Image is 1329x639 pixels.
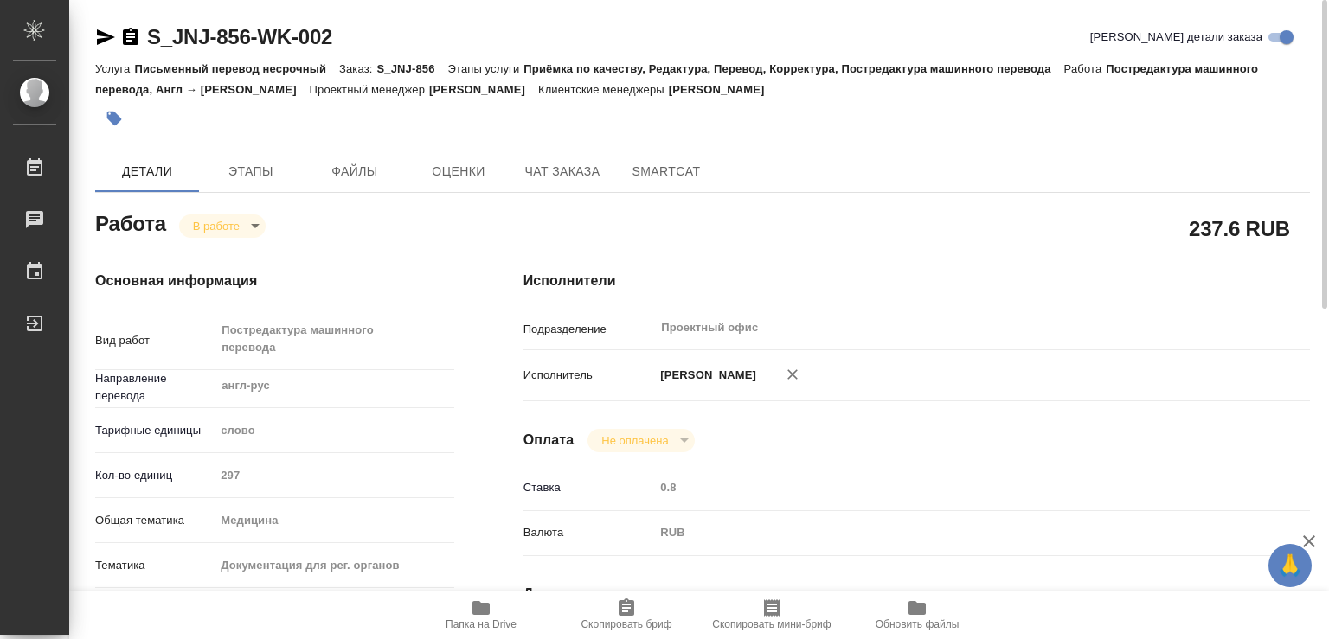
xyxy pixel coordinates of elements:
[215,551,453,580] div: Документация для рег. органов
[523,321,655,338] p: Подразделение
[712,618,831,630] span: Скопировать мини-бриф
[376,62,447,75] p: S_JNJ-856
[774,355,812,393] button: Удалить исполнителя
[446,618,517,630] span: Папка на Drive
[523,271,1310,291] h4: Исполнители
[215,506,453,535] div: Медицина
[448,62,524,75] p: Этапы услуги
[581,618,671,630] span: Скопировать бриф
[95,467,215,484] p: Кол-во единиц
[95,370,215,405] p: Направление перевода
[215,416,453,445] div: слово
[95,207,166,238] h2: Работа
[554,591,699,639] button: Скопировать бриф
[95,62,134,75] p: Услуга
[179,214,266,238] div: В работе
[95,271,454,291] h4: Основная информация
[844,591,990,639] button: Обновить файлы
[215,463,453,488] input: Пустое поле
[596,433,673,448] button: Не оплачена
[1268,544,1312,587] button: 🙏
[313,161,396,182] span: Файлы
[408,591,554,639] button: Папка на Drive
[120,27,141,48] button: Скопировать ссылку
[95,332,215,349] p: Вид работ
[134,62,339,75] p: Письменный перевод несрочный
[587,429,694,452] div: В работе
[310,83,429,96] p: Проектный менеджер
[523,62,1063,75] p: Приёмка по качеству, Редактура, Перевод, Корректура, Постредактура машинного перевода
[429,83,538,96] p: [PERSON_NAME]
[1090,29,1262,46] span: [PERSON_NAME] детали заказа
[521,161,604,182] span: Чат заказа
[523,479,655,496] p: Ставка
[95,27,116,48] button: Скопировать ссылку для ЯМессенджера
[1189,214,1290,243] h2: 237.6 RUB
[188,219,245,233] button: В работе
[523,367,655,384] p: Исполнитель
[654,367,756,384] p: [PERSON_NAME]
[1064,62,1107,75] p: Работа
[523,584,1310,604] h4: Дополнительно
[523,524,655,541] p: Валюта
[538,83,669,96] p: Клиентские менеджеры
[654,518,1244,547] div: RUB
[209,161,292,182] span: Этапы
[654,475,1244,500] input: Пустое поле
[106,161,189,182] span: Детали
[669,83,778,96] p: [PERSON_NAME]
[339,62,376,75] p: Заказ:
[876,618,960,630] span: Обновить файлы
[625,161,708,182] span: SmartCat
[699,591,844,639] button: Скопировать мини-бриф
[95,422,215,439] p: Тарифные единицы
[523,430,575,450] h4: Оплата
[417,161,500,182] span: Оценки
[1275,547,1305,584] span: 🙏
[147,25,332,48] a: S_JNJ-856-WK-002
[95,557,215,574] p: Тематика
[95,99,133,137] button: Добавить тэг
[95,512,215,529] p: Общая тематика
